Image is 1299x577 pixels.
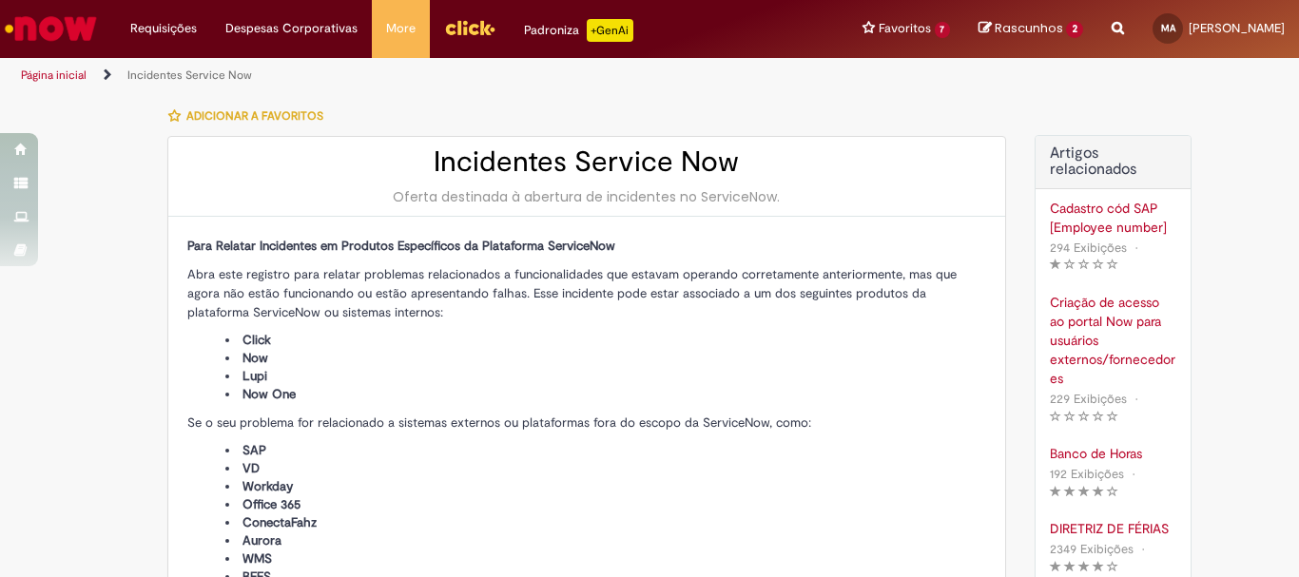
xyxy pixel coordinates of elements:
span: Se o seu problema for relacionado a sistemas externos ou plataformas fora do escopo da ServiceNow... [187,414,811,431]
a: DIRETRIZ DE FÉRIAS [1050,519,1176,538]
h2: Incidentes Service Now [187,146,986,178]
span: [PERSON_NAME] [1189,20,1285,36]
span: • [1131,386,1142,412]
span: More [386,19,416,38]
span: Para Relatar Incidentes em Produtos Específicos da Plataforma ServiceNow [187,238,615,254]
span: 7 [935,22,951,38]
span: Now One [242,386,296,402]
span: VD [242,460,260,476]
a: Banco de Horas [1050,444,1176,463]
span: ConectaFahz [242,514,317,530]
a: Página inicial [21,67,87,83]
span: Workday [242,478,293,494]
h3: Artigos relacionados [1050,145,1176,179]
p: +GenAi [587,19,633,42]
img: click_logo_yellow_360x200.png [444,13,495,42]
div: Oferta destinada à abertura de incidentes no ServiceNow. [187,187,986,206]
span: 2 [1066,21,1083,38]
span: Requisições [130,19,197,38]
span: Rascunhos [995,19,1063,37]
span: Office 365 [242,496,301,512]
span: MA [1161,22,1175,34]
span: Now [242,350,268,366]
a: Incidentes Service Now [127,67,252,83]
span: • [1131,235,1142,260]
span: Adicionar a Favoritos [186,108,323,124]
span: Despesas Corporativas [225,19,358,38]
span: • [1128,461,1139,487]
span: • [1137,536,1149,562]
span: 294 Exibições [1050,240,1127,256]
a: Criação de acesso ao portal Now para usuários externos/fornecedores [1050,293,1176,388]
div: Padroniza [524,19,633,42]
img: ServiceNow [2,10,100,48]
span: Favoritos [879,19,931,38]
span: 192 Exibições [1050,466,1124,482]
ul: Trilhas de página [14,58,852,93]
span: 229 Exibições [1050,391,1127,407]
span: WMS [242,550,272,567]
span: Click [242,332,271,348]
span: Aurora [242,532,281,548]
span: SAP [242,442,266,458]
button: Adicionar a Favoritos [167,96,334,136]
a: Rascunhos [979,20,1083,38]
a: Cadastro cód SAP [Employee number] [1050,199,1176,237]
span: Abra este registro para relatar problemas relacionados a funcionalidades que estavam operando cor... [187,266,957,320]
span: Lupi [242,368,267,384]
span: 2349 Exibições [1050,541,1134,557]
